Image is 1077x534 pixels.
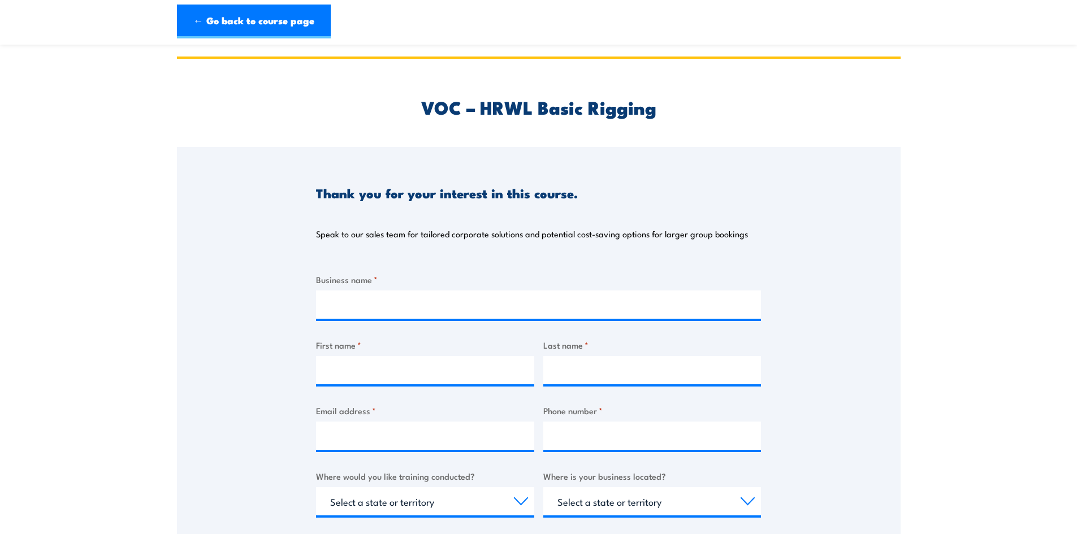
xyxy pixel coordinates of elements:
label: Last name [543,338,762,351]
h3: Thank you for your interest in this course. [316,186,578,199]
a: ← Go back to course page [177,5,331,38]
label: Where would you like training conducted? [316,470,534,483]
label: Email address [316,404,534,417]
p: Speak to our sales team for tailored corporate solutions and potential cost-saving options for la... [316,228,748,240]
label: First name [316,338,534,351]
h2: VOC – HRWL Basic Rigging [316,99,761,115]
label: Phone number [543,404,762,417]
label: Business name [316,273,761,286]
label: Where is your business located? [543,470,762,483]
